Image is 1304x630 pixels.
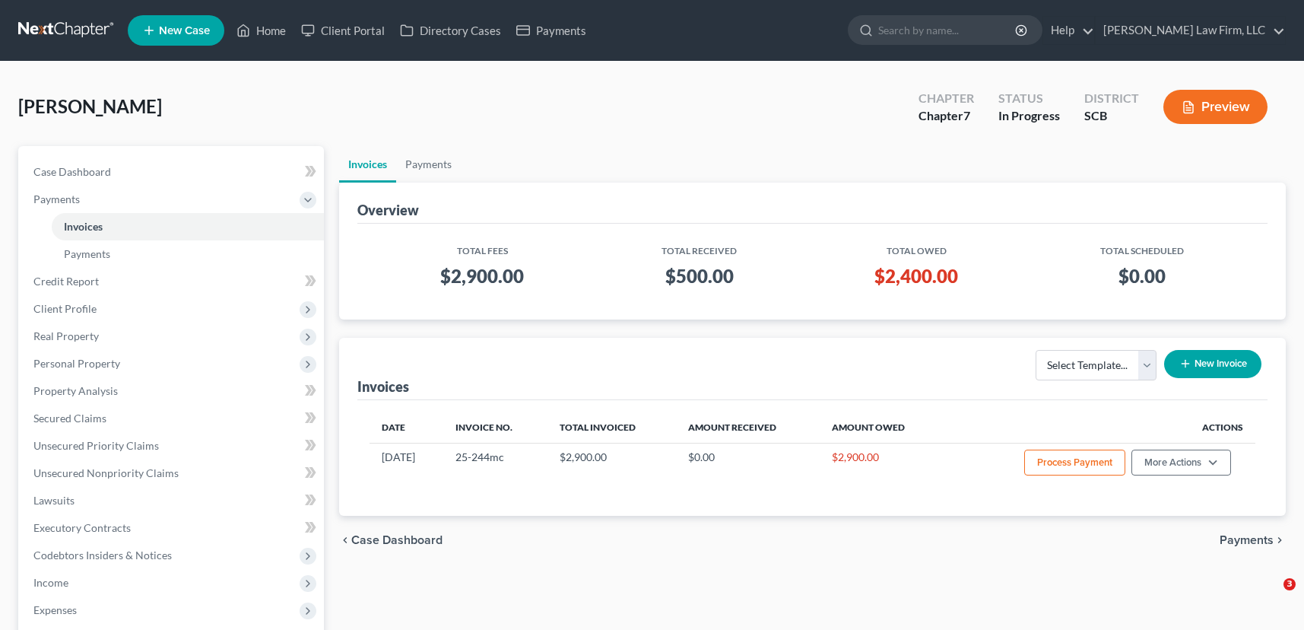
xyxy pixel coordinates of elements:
button: Process Payment [1024,450,1125,476]
button: New Invoice [1164,350,1261,378]
a: Credit Report [21,268,324,295]
td: $2,900.00 [547,443,676,485]
div: District [1084,90,1139,107]
th: Total Scheduled [1030,236,1255,258]
i: chevron_right [1274,534,1286,546]
span: Payments [33,192,80,205]
td: $2,900.00 [820,443,944,485]
span: Property Analysis [33,384,118,397]
div: Chapter [919,107,974,125]
span: Case Dashboard [33,165,111,178]
td: [DATE] [370,443,443,485]
span: Credit Report [33,275,99,288]
td: $0.00 [676,443,820,485]
span: Expenses [33,603,77,616]
a: Payments [52,240,324,268]
th: Date [370,412,443,443]
span: Real Property [33,329,99,342]
span: Case Dashboard [351,534,443,546]
a: Lawsuits [21,487,324,514]
td: 25-244mc [443,443,547,485]
span: 7 [963,108,970,123]
a: Client Portal [293,17,392,44]
a: Payments [509,17,594,44]
h3: $2,400.00 [816,264,1017,288]
th: Total Received [595,236,804,258]
div: Chapter [919,90,974,107]
a: Directory Cases [392,17,509,44]
th: Invoice No. [443,412,547,443]
span: [PERSON_NAME] [18,95,162,117]
span: Codebtors Insiders & Notices [33,549,172,562]
a: Unsecured Nonpriority Claims [21,460,324,487]
span: Secured Claims [33,412,106,425]
a: [PERSON_NAME] Law Firm, LLC [1096,17,1285,44]
a: Unsecured Priority Claims [21,432,324,460]
a: Payments [396,146,461,183]
span: Payments [64,247,110,260]
span: Payments [1220,534,1274,546]
div: Overview [357,201,419,219]
div: SCB [1084,107,1139,125]
a: Secured Claims [21,405,324,432]
th: Actions [944,412,1255,443]
button: chevron_left Case Dashboard [339,534,443,546]
iframe: Intercom live chat [1252,578,1289,615]
span: Client Profile [33,302,97,315]
button: More Actions [1131,450,1231,476]
div: In Progress [998,107,1060,125]
a: Executory Contracts [21,514,324,542]
th: Amount Received [676,412,820,443]
h3: $2,900.00 [382,264,583,288]
th: Total Invoiced [547,412,676,443]
th: Total Owed [804,236,1030,258]
button: Payments chevron_right [1220,534,1286,546]
h3: $500.00 [608,264,792,288]
th: Amount Owed [820,412,944,443]
i: chevron_left [339,534,351,546]
span: Unsecured Nonpriority Claims [33,466,179,479]
span: Personal Property [33,357,120,370]
a: Property Analysis [21,377,324,405]
th: Total Fees [370,236,595,258]
a: Invoices [339,146,396,183]
span: 3 [1283,578,1296,590]
span: Lawsuits [33,494,75,507]
div: Invoices [357,377,409,396]
span: Unsecured Priority Claims [33,439,159,452]
span: Executory Contracts [33,521,131,534]
span: New Case [159,25,210,37]
button: Preview [1163,90,1268,124]
span: Invoices [64,220,103,233]
input: Search by name... [878,16,1017,44]
h3: $0.00 [1042,264,1243,288]
a: Home [229,17,293,44]
div: Status [998,90,1060,107]
span: Income [33,576,68,589]
a: Invoices [52,213,324,240]
a: Case Dashboard [21,158,324,186]
a: Help [1043,17,1094,44]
